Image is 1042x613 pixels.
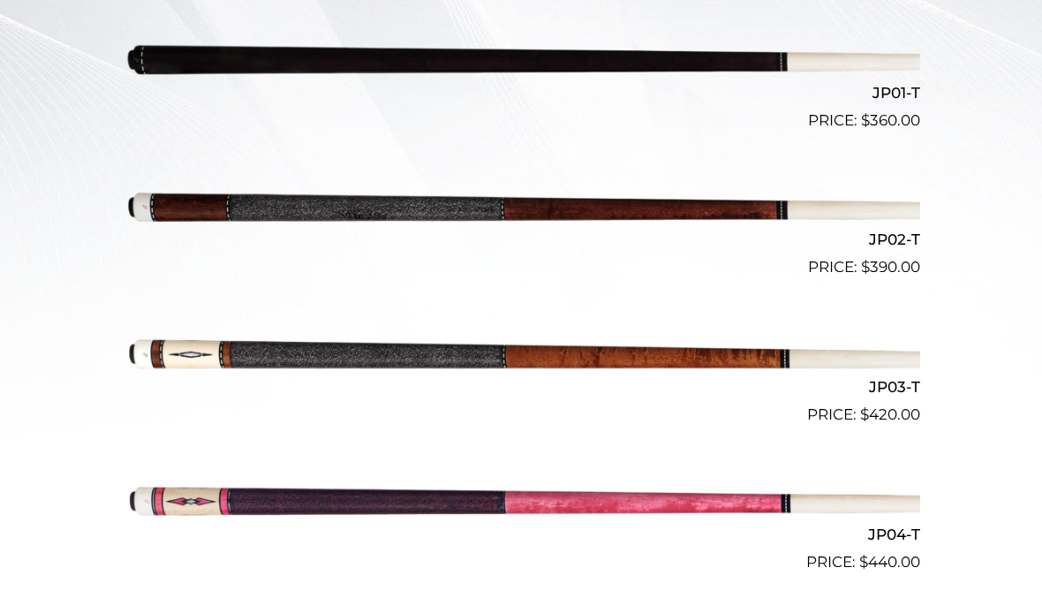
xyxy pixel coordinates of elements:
[861,258,870,276] span: $
[861,111,870,129] span: $
[861,258,920,276] bdi: 390.00
[861,111,920,129] bdi: 360.00
[122,140,920,279] a: JP02-T $390.00
[859,553,868,571] span: $
[122,434,920,573] a: JP04-T $440.00
[860,405,869,423] span: $
[122,140,920,272] img: JP02-T
[122,286,920,426] a: JP03-T $420.00
[122,286,920,419] img: JP03-T
[122,434,920,566] img: JP04-T
[860,405,920,423] bdi: 420.00
[859,553,920,571] bdi: 440.00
